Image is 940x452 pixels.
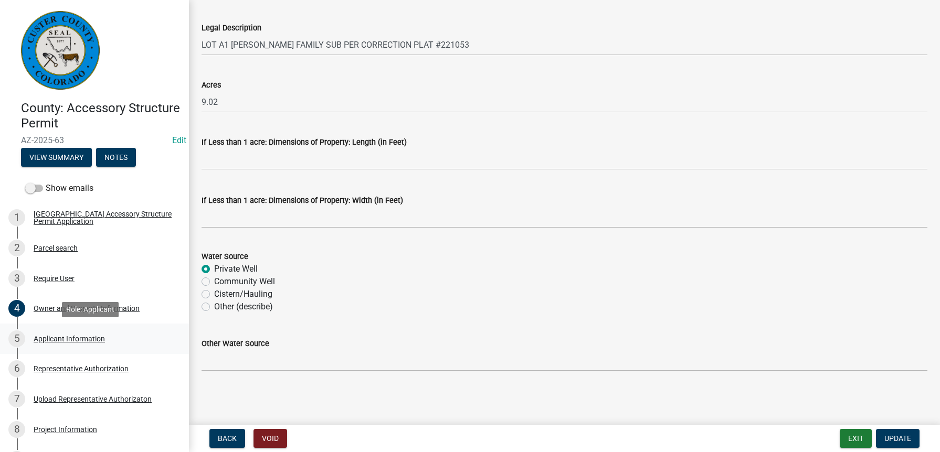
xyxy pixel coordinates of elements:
button: Update [876,429,920,448]
div: 7 [8,391,25,407]
label: Cistern/Hauling [214,288,272,300]
button: Back [209,429,245,448]
div: 8 [8,421,25,438]
div: 3 [8,270,25,287]
label: Other Water Source [202,340,269,348]
label: Acres [202,82,221,89]
div: Owner and Property Information [34,305,140,312]
label: Private Well [214,263,258,275]
div: 4 [8,300,25,317]
div: Project Information [34,426,97,433]
button: Exit [840,429,872,448]
span: Back [218,434,237,443]
div: Role: Applicant [62,302,119,317]
label: Show emails [25,182,93,195]
label: If Less than 1 acre: Dimensions of Property: Width (in Feet) [202,197,403,205]
div: Require User [34,275,75,282]
div: 2 [8,240,25,256]
div: Parcel search [34,244,78,252]
div: Applicant Information [34,335,105,342]
label: Water Source [202,253,248,261]
label: Community Well [214,275,275,288]
div: 5 [8,330,25,347]
wm-modal-confirm: Notes [96,154,136,162]
span: Update [884,434,911,443]
a: Edit [172,135,186,145]
div: 1 [8,209,25,226]
wm-modal-confirm: Edit Application Number [172,135,186,145]
label: Legal Description [202,25,261,32]
div: Representative Authorization [34,365,129,372]
button: View Summary [21,148,92,167]
div: [GEOGRAPHIC_DATA] Accessory Structure Permit Application [34,210,172,225]
button: Notes [96,148,136,167]
img: Custer County, Colorado [21,11,100,90]
label: If Less than 1 acre: Dimensions of Property: Length (in Feet) [202,139,407,146]
wm-modal-confirm: Summary [21,154,92,162]
button: Void [254,429,287,448]
div: Upload Representative Authorizaton [34,395,152,403]
h4: County: Accessory Structure Permit [21,101,181,131]
label: Other (describe) [214,300,273,313]
div: 6 [8,360,25,377]
span: AZ-2025-63 [21,135,168,145]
